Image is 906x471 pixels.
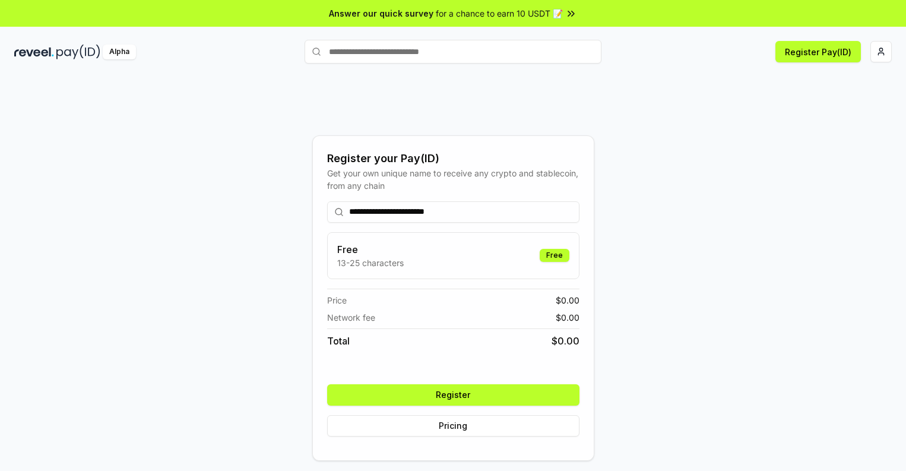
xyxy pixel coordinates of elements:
[327,334,350,348] span: Total
[327,384,579,406] button: Register
[327,294,347,306] span: Price
[327,311,375,324] span: Network fee
[56,45,100,59] img: pay_id
[103,45,136,59] div: Alpha
[540,249,569,262] div: Free
[327,150,579,167] div: Register your Pay(ID)
[327,415,579,437] button: Pricing
[329,7,433,20] span: Answer our quick survey
[552,334,579,348] span: $ 0.00
[327,167,579,192] div: Get your own unique name to receive any crypto and stablecoin, from any chain
[556,294,579,306] span: $ 0.00
[337,257,404,269] p: 13-25 characters
[436,7,563,20] span: for a chance to earn 10 USDT 📝
[556,311,579,324] span: $ 0.00
[14,45,54,59] img: reveel_dark
[775,41,861,62] button: Register Pay(ID)
[337,242,404,257] h3: Free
